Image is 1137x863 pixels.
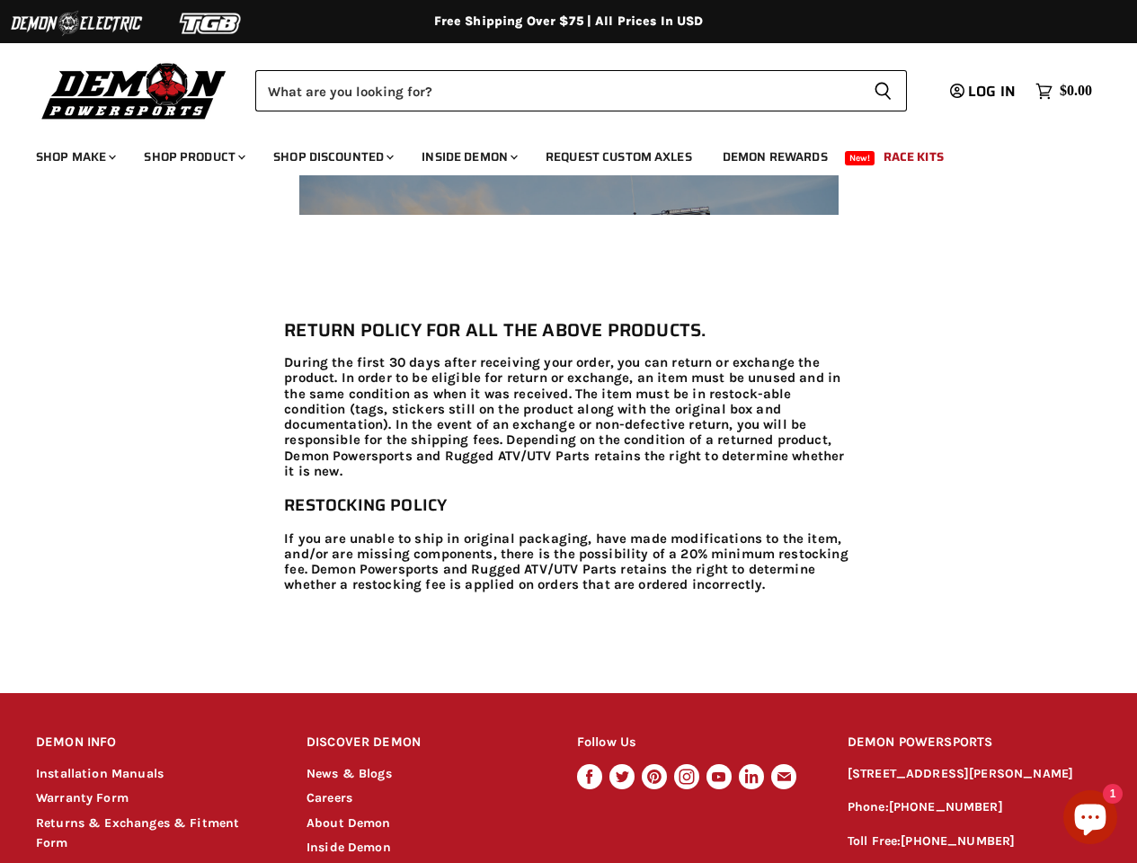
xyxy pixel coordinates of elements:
[255,70,859,111] input: Search
[36,815,239,851] a: Returns & Exchanges & Fitment Form
[36,766,164,781] a: Installation Manuals
[848,764,1101,785] p: [STREET_ADDRESS][PERSON_NAME]
[260,138,404,175] a: Shop Discounted
[306,722,543,764] h2: DISCOVER DEMON
[968,80,1016,102] span: Log in
[22,138,127,175] a: Shop Make
[848,797,1101,818] p: Phone:
[36,722,272,764] h2: DEMON INFO
[709,138,841,175] a: Demon Rewards
[36,790,129,805] a: Warranty Form
[859,70,907,111] button: Search
[901,833,1015,849] a: [PHONE_NUMBER]
[36,58,233,122] img: Demon Powersports
[848,722,1101,764] h2: DEMON POWERSPORTS
[408,138,529,175] a: Inside Demon
[1060,83,1092,100] span: $0.00
[335,211,803,270] h1: Returns & Exchanges Request Form
[1058,790,1123,849] inbox-online-store-chat: Shopify online store chat
[130,138,256,175] a: Shop Product
[284,320,853,341] h2: RETURN POLICY FOR ALL THE ABOVE PRODUCTS.
[532,138,706,175] a: Request Custom Axles
[306,815,391,831] a: About Demon
[848,832,1101,852] p: Toll Free:
[306,766,392,781] a: News & Blogs
[845,151,875,165] span: New!
[577,722,813,764] h2: Follow Us
[306,840,391,855] a: Inside Demon
[306,790,352,805] a: Careers
[1026,78,1101,104] a: $0.00
[284,495,853,514] h3: Restocking Policy
[942,84,1026,100] a: Log in
[889,799,1003,814] a: [PHONE_NUMBER]
[284,531,853,593] p: If you are unable to ship in original packaging, have made modifications to the item, and/or are ...
[255,70,907,111] form: Product
[144,6,279,40] img: TGB Logo 2
[22,131,1088,175] ul: Main menu
[9,6,144,40] img: Demon Electric Logo 2
[870,138,957,175] a: Race Kits
[284,355,853,479] p: During the first 30 days after receiving your order, you can return or exchange the product. In o...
